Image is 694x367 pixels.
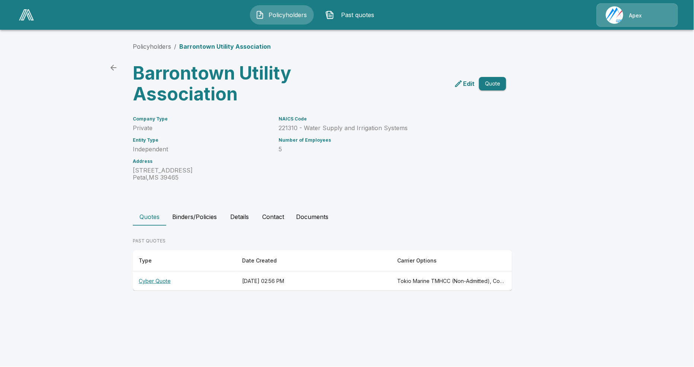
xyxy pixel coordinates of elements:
a: back [106,60,121,75]
button: Quote [479,77,506,91]
h6: NAICS Code [279,116,488,122]
h6: Number of Employees [279,138,488,143]
p: 5 [279,146,488,153]
th: Carrier Options [391,250,512,271]
button: Quotes [133,208,166,226]
th: [DATE] 02:56 PM [236,271,391,291]
p: Private [133,125,270,132]
p: 221310 - Water Supply and Irrigation Systems [279,125,488,132]
p: Edit [463,79,475,88]
a: edit [453,78,476,90]
button: Binders/Policies [166,208,223,226]
span: Policyholders [267,10,308,19]
th: Tokio Marine TMHCC (Non-Admitted), Cowbell (Non-Admitted), Coalition (Admitted), Beazley, CFC (Ad... [391,271,512,291]
span: Past quotes [337,10,378,19]
button: Policyholders IconPolicyholders [250,5,314,25]
h6: Address [133,159,270,164]
p: Barrontown Utility Association [179,42,271,51]
nav: breadcrumb [133,42,271,51]
th: Cyber Quote [133,271,236,291]
button: Details [223,208,256,226]
p: Independent [133,146,270,153]
h3: Barrontown Utility Association [133,63,317,104]
li: / [174,42,176,51]
h6: Company Type [133,116,270,122]
button: Contact [256,208,290,226]
img: Past quotes Icon [325,10,334,19]
img: Policyholders Icon [256,10,264,19]
table: responsive table [133,250,512,291]
a: Policyholders [133,43,171,50]
th: Date Created [236,250,391,271]
img: AA Logo [19,9,34,20]
th: Type [133,250,236,271]
button: Past quotes IconPast quotes [320,5,384,25]
p: [STREET_ADDRESS] Petal , MS 39465 [133,167,270,181]
button: Documents [290,208,334,226]
div: policyholder tabs [133,208,561,226]
h6: Entity Type [133,138,270,143]
p: PAST QUOTES [133,238,512,244]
